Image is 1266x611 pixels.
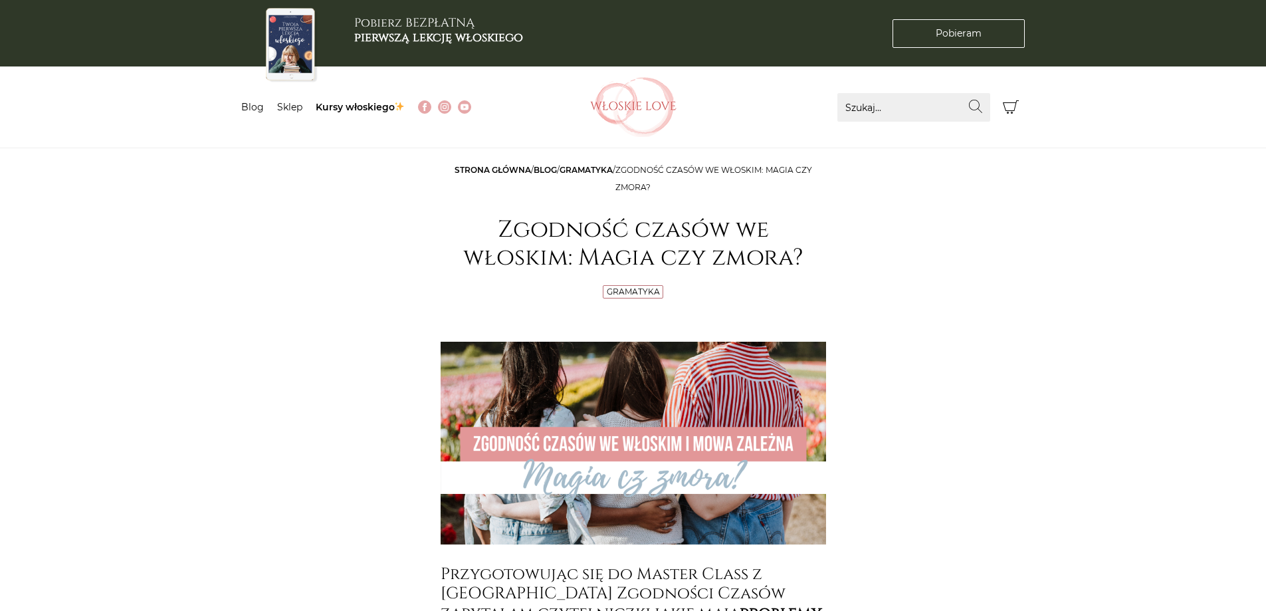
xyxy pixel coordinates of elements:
[893,19,1025,48] a: Pobieram
[395,102,404,111] img: ✨
[590,77,677,137] img: Włoskielove
[316,101,405,113] a: Kursy włoskiego
[560,165,613,175] a: Gramatyka
[455,165,531,175] a: Strona główna
[837,93,990,122] input: Szukaj...
[615,165,812,192] span: Zgodność czasów we włoskim: Magia czy zmora?
[534,165,557,175] a: Blog
[607,287,660,297] a: Gramatyka
[241,101,264,113] a: Blog
[354,29,523,46] b: pierwszą lekcję włoskiego
[441,216,826,272] h1: Zgodność czasów we włoskim: Magia czy zmora?
[277,101,302,113] a: Sklep
[455,165,812,192] span: / / /
[936,27,982,41] span: Pobieram
[354,16,523,45] h3: Pobierz BEZPŁATNĄ
[997,93,1025,122] button: Koszyk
